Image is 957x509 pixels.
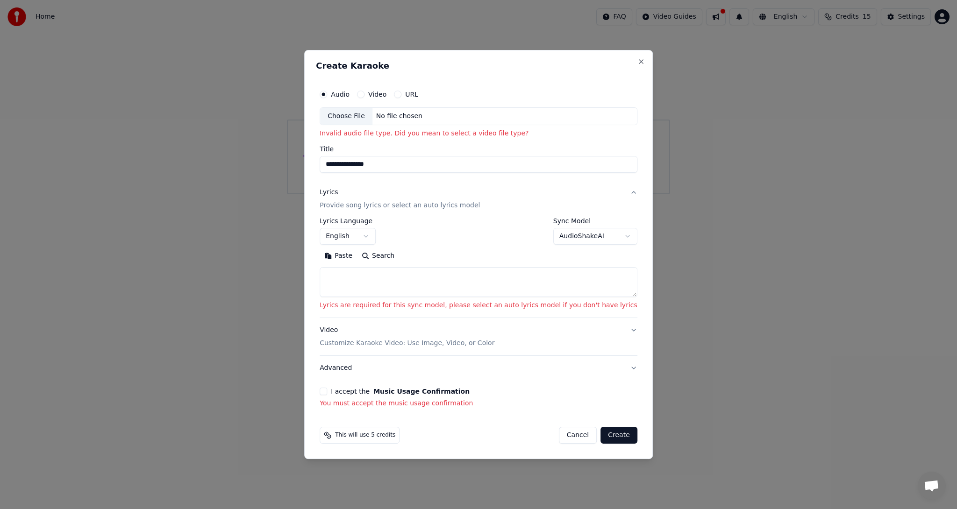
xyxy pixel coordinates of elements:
label: Title [320,146,637,152]
button: Paste [320,248,357,263]
div: Lyrics [320,188,338,197]
span: This will use 5 credits [335,431,395,439]
label: Audio [331,91,350,98]
p: Provide song lyrics or select an auto lyrics model [320,201,480,210]
label: Lyrics Language [320,218,376,224]
div: Video [320,325,494,348]
div: No file chosen [372,112,426,121]
button: LyricsProvide song lyrics or select an auto lyrics model [320,180,637,218]
button: Cancel [559,427,597,444]
label: Video [368,91,386,98]
div: Choose File [320,108,372,125]
p: Lyrics are required for this sync model, please select an auto lyrics model if you don't have lyrics [320,301,637,310]
h2: Create Karaoke [316,62,641,70]
button: Advanced [320,356,637,380]
button: Search [357,248,399,263]
label: URL [405,91,418,98]
button: Create [600,427,637,444]
p: You must accept the music usage confirmation [320,399,637,408]
p: Invalid audio file type. Did you mean to select a video file type? [320,129,637,138]
button: VideoCustomize Karaoke Video: Use Image, Video, or Color [320,318,637,355]
p: Customize Karaoke Video: Use Image, Video, or Color [320,339,494,348]
label: Sync Model [553,218,637,224]
button: I accept the [373,388,470,395]
label: I accept the [331,388,470,395]
div: LyricsProvide song lyrics or select an auto lyrics model [320,218,637,318]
